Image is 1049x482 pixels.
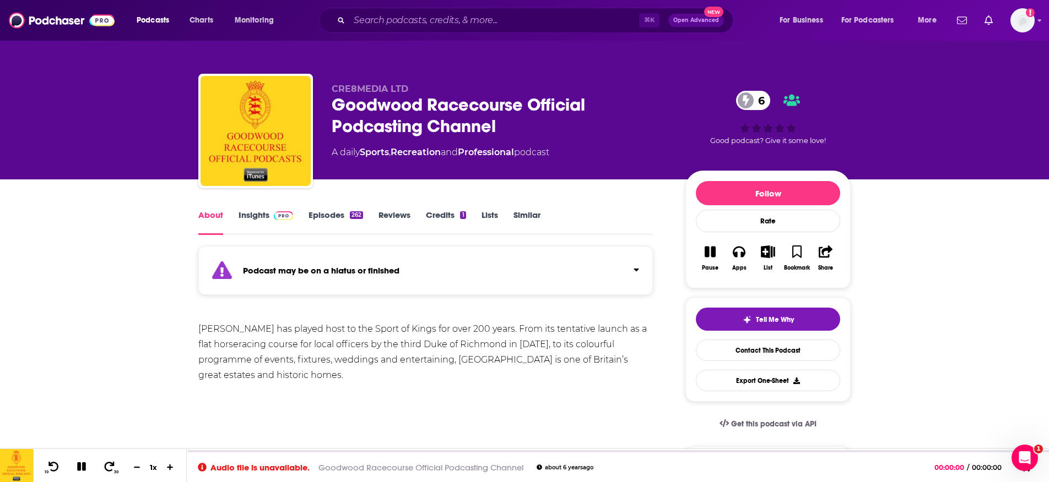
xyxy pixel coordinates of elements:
[711,410,825,437] a: Get this podcast via API
[772,12,837,29] button: open menu
[953,11,971,30] a: Show notifications dropdown
[780,13,823,28] span: For Business
[743,315,751,324] img: tell me why sparkle
[349,12,639,29] input: Search podcasts, credits, & more...
[754,238,782,278] button: List
[731,419,817,429] span: Get this podcast via API
[332,146,549,159] div: A daily podcast
[137,13,169,28] span: Podcasts
[460,211,466,219] div: 1
[389,147,391,157] span: ,
[1010,8,1035,32] span: Logged in as NicolaLynch
[378,210,410,235] a: Reviews
[144,463,163,472] div: 1 x
[747,91,770,110] span: 6
[704,7,724,17] span: New
[756,315,794,324] span: Tell Me Why
[1010,8,1035,32] img: User Profile
[696,370,840,391] button: Export One-Sheet
[198,253,653,295] section: Click to expand status details
[426,210,466,235] a: Credits1
[782,238,811,278] button: Bookmark
[918,13,937,28] span: More
[9,10,115,31] img: Podchaser - Follow, Share and Rate Podcasts
[685,84,851,152] div: 6Good podcast? Give it some love!
[332,84,408,94] span: CRE8MEDIA LTD
[235,13,274,28] span: Monitoring
[696,238,724,278] button: Pause
[198,321,653,383] div: [PERSON_NAME] has played host to the Sport of Kings for over 200 years. From its tentative launch...
[696,210,840,232] div: Rate
[513,210,540,235] a: Similar
[100,461,121,474] button: 30
[458,147,514,157] a: Professional
[391,147,441,157] a: Recreation
[441,147,458,157] span: and
[764,265,772,271] div: List
[45,470,48,474] span: 10
[673,18,719,23] span: Open Advanced
[243,265,399,276] strong: Podcast may be on a hiatus or finished
[482,210,498,235] a: Lists
[784,265,810,271] div: Bookmark
[350,211,363,219] div: 262
[201,76,311,186] img: Goodwood Racecourse Official Podcasting Channel
[1034,445,1043,453] span: 1
[198,210,223,235] a: About
[114,470,118,474] span: 30
[696,308,840,331] button: tell me why sparkleTell Me Why
[841,13,894,28] span: For Podcasters
[910,12,950,29] button: open menu
[198,462,309,473] div: Audio file is unavailable.
[732,265,747,271] div: Apps
[1010,8,1035,32] button: Show profile menu
[42,461,63,474] button: 10
[696,181,840,205] button: Follow
[980,11,997,30] a: Show notifications dropdown
[309,210,363,235] a: Episodes262
[702,265,718,271] div: Pause
[318,462,523,473] a: Goodwood Racecourse Official Podcasting Channel
[239,210,293,235] a: InsightsPodchaser Pro
[812,238,840,278] button: Share
[834,12,910,29] button: open menu
[639,13,659,28] span: ⌘ K
[1026,8,1035,17] svg: Add a profile image
[696,339,840,361] a: Contact This Podcast
[329,8,744,33] div: Search podcasts, credits, & more...
[182,12,220,29] a: Charts
[274,211,293,220] img: Podchaser Pro
[1012,445,1038,471] iframe: Intercom live chat
[190,13,213,28] span: Charts
[360,147,389,157] a: Sports
[818,265,833,271] div: Share
[969,463,1013,472] span: 00:00:00
[736,91,770,110] a: 6
[227,12,288,29] button: open menu
[967,463,969,472] span: /
[934,463,967,472] span: 00:00:00
[668,14,724,27] button: Open AdvancedNew
[710,136,826,145] span: Good podcast? Give it some love!
[129,12,183,29] button: open menu
[537,464,593,470] div: about 6 years ago
[724,238,753,278] button: Apps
